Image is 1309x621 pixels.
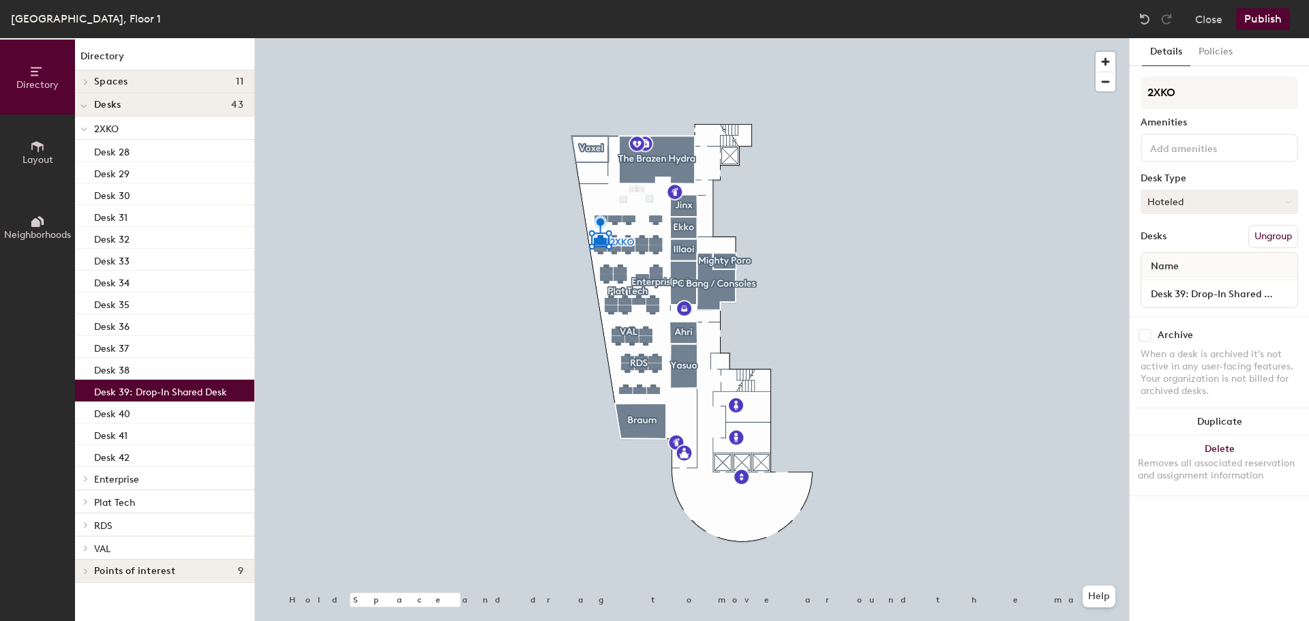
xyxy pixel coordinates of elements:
[1158,330,1193,341] div: Archive
[94,186,130,202] p: Desk 30
[94,252,130,267] p: Desk 33
[94,339,129,354] p: Desk 37
[94,404,130,420] p: Desk 40
[16,79,59,91] span: Directory
[94,426,127,442] p: Desk 41
[94,497,135,509] span: Plat Tech
[94,474,139,485] span: Enterprise
[1190,38,1241,66] button: Policies
[1141,348,1298,397] div: When a desk is archived it's not active in any user-facing features. Your organization is not bil...
[231,100,243,110] span: 43
[236,76,243,87] span: 11
[75,49,254,70] h1: Directory
[94,273,130,289] p: Desk 34
[94,520,112,532] span: RDS
[94,100,121,110] span: Desks
[1130,436,1309,496] button: DeleteRemoves all associated reservation and assignment information
[94,76,128,87] span: Spaces
[94,142,130,158] p: Desk 28
[94,164,130,180] p: Desk 29
[1141,190,1298,214] button: Hoteled
[1160,12,1173,26] img: Redo
[94,230,130,245] p: Desk 32
[1083,586,1115,607] button: Help
[1138,457,1301,482] div: Removes all associated reservation and assignment information
[94,448,130,464] p: Desk 42
[1141,231,1167,242] div: Desks
[94,543,110,555] span: VAL
[1195,8,1222,30] button: Close
[1248,225,1298,248] button: Ungroup
[94,123,119,135] span: 2XKO
[94,361,130,376] p: Desk 38
[1236,8,1290,30] button: Publish
[22,154,53,166] span: Layout
[94,566,175,577] span: Points of interest
[1142,38,1190,66] button: Details
[94,317,130,333] p: Desk 36
[94,382,227,398] p: Desk 39: Drop-In Shared Desk
[1130,408,1309,436] button: Duplicate
[1147,139,1270,155] input: Add amenities
[238,566,243,577] span: 9
[1144,254,1186,279] span: Name
[1138,12,1152,26] img: Undo
[1141,117,1298,128] div: Amenities
[11,10,161,27] div: [GEOGRAPHIC_DATA], Floor 1
[1141,173,1298,184] div: Desk Type
[94,208,127,224] p: Desk 31
[94,295,130,311] p: Desk 35
[4,229,71,241] span: Neighborhoods
[1144,284,1295,303] input: Unnamed desk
